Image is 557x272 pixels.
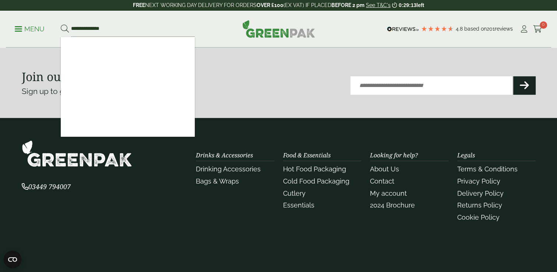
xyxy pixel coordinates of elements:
[370,201,415,209] a: 2024 Brochure
[421,25,454,32] div: 4.79 Stars
[495,26,513,32] span: reviews
[540,21,547,29] span: 0
[457,201,502,209] a: Returns Policy
[399,2,416,8] span: 0:29:13
[196,165,261,173] a: Drinking Accessories
[533,25,542,33] i: Cart
[457,189,504,197] a: Delivery Policy
[457,165,518,173] a: Terms & Conditions
[457,213,500,221] a: Cookie Policy
[15,25,45,32] a: Menu
[242,20,315,38] img: GreenPak Supplies
[416,2,424,8] span: left
[22,86,253,97] p: Sign up to get the latest news & offers
[283,165,346,173] a: Hot Food Packaging
[15,25,45,34] p: Menu
[283,201,314,209] a: Essentials
[22,184,71,191] a: 03449 794007
[370,165,399,173] a: About Us
[283,177,349,185] a: Cold Food Packaging
[533,24,542,35] a: 0
[370,189,407,197] a: My account
[257,2,283,8] strong: OVER £100
[22,140,132,167] img: GreenPak Supplies
[456,26,464,32] span: 4.8
[464,26,487,32] span: Based on
[196,177,239,185] a: Bags & Wraps
[22,69,171,84] strong: Join our newsletter [DATE]
[370,177,394,185] a: Contact
[387,27,419,32] img: REVIEWS.io
[366,2,391,8] a: See T&C's
[487,26,495,32] span: 201
[457,177,500,185] a: Privacy Policy
[133,2,145,8] strong: FREE
[4,251,21,268] button: Open CMP widget
[283,189,306,197] a: Cutlery
[22,182,71,191] span: 03449 794007
[331,2,364,8] strong: BEFORE 2 pm
[519,25,529,33] i: My Account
